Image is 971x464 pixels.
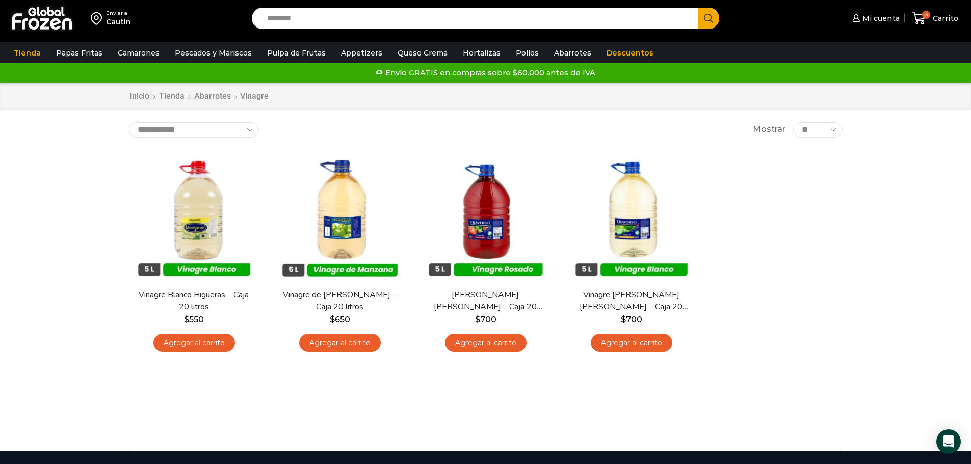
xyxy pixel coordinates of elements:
a: Agregar al carrito: “Vinagre Blanco Higueras - Caja 20 litros” [153,334,235,352]
a: 3 Carrito [910,7,961,31]
a: Inicio [129,91,150,102]
a: Tienda [159,91,185,102]
a: Abarrotes [194,91,231,102]
a: Pescados y Mariscos [170,43,257,63]
bdi: 700 [475,315,496,324]
img: address-field-icon.svg [91,10,106,27]
nav: Breadcrumb [129,91,269,102]
button: Search button [698,8,719,29]
span: Mi cuenta [860,13,900,23]
a: Descuentos [601,43,659,63]
a: Agregar al carrito: “Vinagre de Manzana Higueras - Caja 20 litros” [299,334,381,352]
span: Mostrar [753,124,785,135]
span: Carrito [930,13,958,23]
a: Vinagre [PERSON_NAME] [PERSON_NAME] – Caja 20 litros [572,289,690,313]
a: Mi cuenta [850,8,900,29]
span: $ [621,315,626,324]
a: Pulpa de Frutas [262,43,331,63]
span: $ [475,315,480,324]
a: Tienda [9,43,46,63]
a: Abarrotes [549,43,596,63]
div: Cautin [106,17,131,27]
a: Vinagre de [PERSON_NAME] – Caja 20 litros [281,289,398,313]
span: $ [184,315,189,324]
a: Papas Fritas [51,43,108,63]
a: Appetizers [336,43,387,63]
bdi: 700 [621,315,642,324]
a: Agregar al carrito: “Vinagre Blanco Traverso - Caja 20 litros” [591,334,672,352]
a: Agregar al carrito: “Vinagre Rosado Traverso - Caja 20 litros” [445,334,527,352]
bdi: 650 [330,315,350,324]
bdi: 550 [184,315,204,324]
span: 3 [922,11,930,19]
span: $ [330,315,335,324]
a: Queso Crema [392,43,453,63]
a: Hortalizas [458,43,506,63]
div: Enviar a [106,10,131,17]
a: [PERSON_NAME] [PERSON_NAME] – Caja 20 litros [427,289,544,313]
a: Pollos [511,43,544,63]
a: Camarones [113,43,165,63]
a: Vinagre Blanco Higueras – Caja 20 litros [135,289,252,313]
h1: Vinagre [240,91,269,101]
select: Pedido de la tienda [129,122,259,138]
div: Open Intercom Messenger [936,429,961,454]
